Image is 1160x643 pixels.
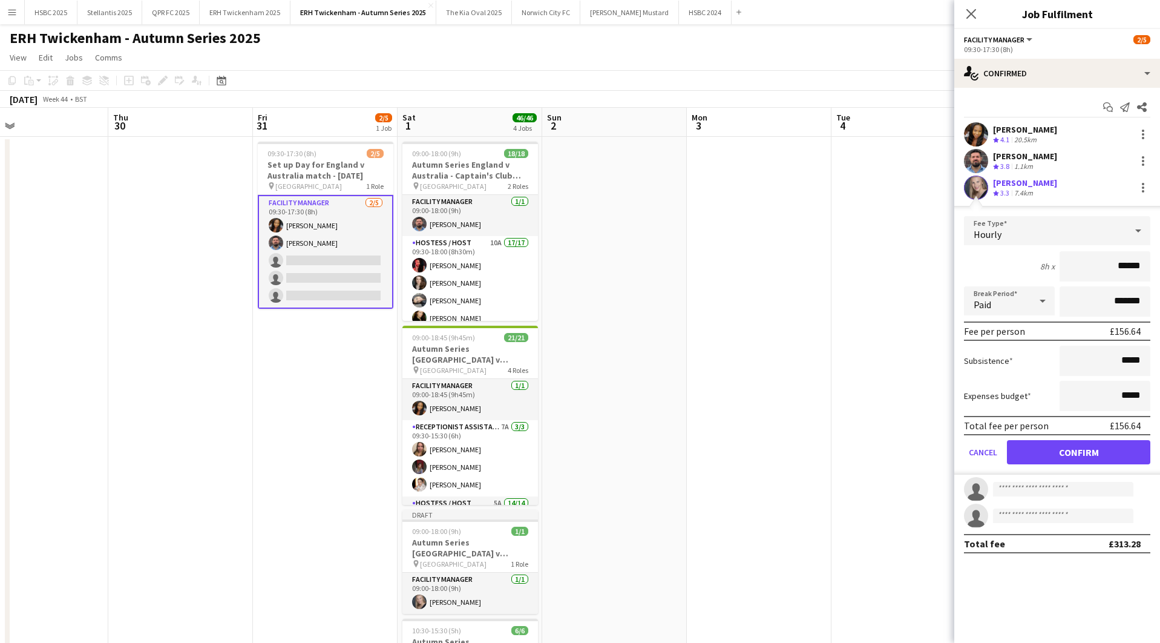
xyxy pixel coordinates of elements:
[95,52,122,63] span: Comms
[690,119,707,133] span: 3
[366,182,384,191] span: 1 Role
[401,119,416,133] span: 1
[513,124,536,133] div: 4 Jobs
[402,326,538,505] app-job-card: 09:00-18:45 (9h45m)21/21Autumn Series [GEOGRAPHIC_DATA] v Australia - Gate 1 ([GEOGRAPHIC_DATA]) ...
[258,142,393,309] app-job-card: 09:30-17:30 (8h)2/5Set up Day for England v Australia match - [DATE] [GEOGRAPHIC_DATA]1 RoleFacil...
[834,119,850,133] span: 4
[508,366,528,375] span: 4 Roles
[402,236,538,566] app-card-role: Hostess / Host10A17/1709:30-18:00 (8h30m)[PERSON_NAME][PERSON_NAME][PERSON_NAME][PERSON_NAME]
[90,50,127,65] a: Comms
[1133,35,1150,44] span: 2/5
[111,119,128,133] span: 30
[10,93,38,105] div: [DATE]
[290,1,436,24] button: ERH Twickenham - Autumn Series 2025
[412,149,461,158] span: 09:00-18:00 (9h)
[964,538,1005,550] div: Total fee
[402,142,538,321] app-job-card: 09:00-18:00 (9h)18/18Autumn Series England v Australia - Captain's Club (North Stand) - [DATE] [G...
[10,52,27,63] span: View
[275,182,342,191] span: [GEOGRAPHIC_DATA]
[511,527,528,536] span: 1/1
[964,45,1150,54] div: 09:30-17:30 (8h)
[436,1,512,24] button: The Kia Oval 2025
[420,366,487,375] span: [GEOGRAPHIC_DATA]
[1110,325,1141,337] div: £156.64
[1000,162,1009,171] span: 3.8
[376,124,392,133] div: 1 Job
[954,59,1160,88] div: Confirmed
[1012,162,1035,172] div: 1.1km
[974,298,991,311] span: Paid
[65,52,83,63] span: Jobs
[267,149,316,158] span: 09:30-17:30 (8h)
[402,379,538,420] app-card-role: Facility Manager1/109:00-18:45 (9h45m)[PERSON_NAME]
[402,195,538,236] app-card-role: Facility Manager1/109:00-18:00 (9h)[PERSON_NAME]
[964,355,1013,366] label: Subsistence
[836,112,850,123] span: Tue
[692,112,707,123] span: Mon
[258,112,267,123] span: Fri
[412,527,461,536] span: 09:00-18:00 (9h)
[402,343,538,365] h3: Autumn Series [GEOGRAPHIC_DATA] v Australia - Gate 1 ([GEOGRAPHIC_DATA]) - [DATE]
[993,151,1057,162] div: [PERSON_NAME]
[504,333,528,342] span: 21/21
[580,1,679,24] button: [PERSON_NAME] Mustard
[512,1,580,24] button: Norwich City FC
[504,149,528,158] span: 18/18
[258,159,393,181] h3: Set up Day for England v Australia match - [DATE]
[75,94,87,104] div: BST
[402,159,538,181] h3: Autumn Series England v Australia - Captain's Club (North Stand) - [DATE]
[964,35,1034,44] button: Facility Manager
[964,35,1024,44] span: Facility Manager
[402,510,538,614] app-job-card: Draft09:00-18:00 (9h)1/1Autumn Series [GEOGRAPHIC_DATA] v Australia- [GEOGRAPHIC_DATA] - [DATE] [...
[508,182,528,191] span: 2 Roles
[964,391,1031,401] label: Expenses budget
[954,6,1160,22] h3: Job Fulfilment
[511,626,528,635] span: 6/6
[974,228,1001,240] span: Hourly
[420,559,487,569] span: [GEOGRAPHIC_DATA]
[77,1,142,24] button: Stellantis 2025
[420,182,487,191] span: [GEOGRAPHIC_DATA]
[964,325,1025,337] div: Fee per person
[402,420,538,496] app-card-role: Receptionist Assistant7A3/309:30-15:30 (6h)[PERSON_NAME][PERSON_NAME][PERSON_NAME]
[10,29,261,47] h1: ERH Twickenham - Autumn Series 2025
[545,119,562,133] span: 2
[5,50,31,65] a: View
[402,573,538,614] app-card-role: Facility Manager1/109:00-18:00 (9h)[PERSON_NAME]
[679,1,732,24] button: HSBC 2024
[964,440,1002,464] button: Cancel
[1110,420,1141,432] div: £156.64
[367,149,384,158] span: 2/5
[412,626,461,635] span: 10:30-15:30 (5h)
[256,119,267,133] span: 31
[25,1,77,24] button: HSBC 2025
[39,52,53,63] span: Edit
[993,124,1057,135] div: [PERSON_NAME]
[964,420,1049,432] div: Total fee per person
[40,94,70,104] span: Week 44
[513,113,537,122] span: 46/46
[1007,440,1150,464] button: Confirm
[511,559,528,569] span: 1 Role
[1012,188,1035,199] div: 7.4km
[258,195,393,309] app-card-role: Facility Manager2/509:30-17:30 (8h)[PERSON_NAME][PERSON_NAME]
[1012,135,1039,145] div: 20.5km
[1000,135,1009,144] span: 4.1
[113,112,128,123] span: Thu
[375,113,392,122] span: 2/5
[200,1,290,24] button: ERH Twickenham 2025
[60,50,88,65] a: Jobs
[142,1,200,24] button: QPR FC 2025
[1000,188,1009,197] span: 3.3
[402,112,416,123] span: Sat
[547,112,562,123] span: Sun
[1040,261,1055,272] div: 8h x
[402,537,538,559] h3: Autumn Series [GEOGRAPHIC_DATA] v Australia- [GEOGRAPHIC_DATA] - [DATE]
[34,50,57,65] a: Edit
[412,333,475,342] span: 09:00-18:45 (9h45m)
[993,177,1057,188] div: [PERSON_NAME]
